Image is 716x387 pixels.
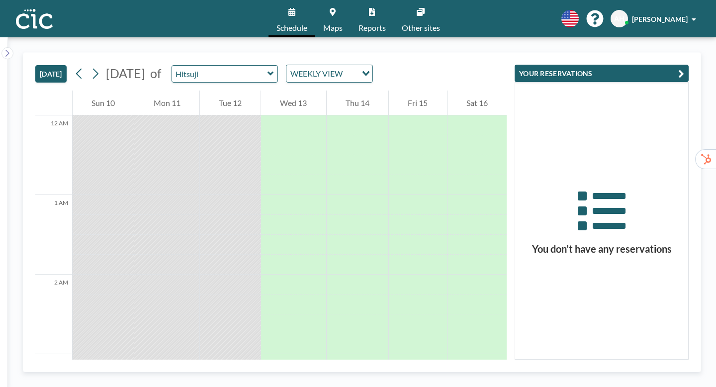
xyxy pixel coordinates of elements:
button: YOUR RESERVATIONS [515,65,689,82]
span: AH [614,14,625,23]
input: Hitsuji [172,66,268,82]
div: Thu 14 [327,91,388,115]
span: Maps [323,24,343,32]
div: Search for option [286,65,372,82]
div: Wed 13 [261,91,326,115]
div: Fri 15 [389,91,447,115]
span: [DATE] [106,66,145,81]
div: Sat 16 [447,91,507,115]
div: Mon 11 [134,91,199,115]
img: organization-logo [16,9,53,29]
input: Search for option [346,67,356,80]
div: Sun 10 [73,91,134,115]
div: 12 AM [35,115,72,195]
div: 2 AM [35,275,72,354]
span: Reports [358,24,386,32]
span: of [150,66,161,81]
button: [DATE] [35,65,67,83]
span: Schedule [276,24,307,32]
h3: You don’t have any reservations [515,243,688,255]
div: Tue 12 [200,91,261,115]
span: WEEKLY VIEW [288,67,345,80]
div: 1 AM [35,195,72,275]
span: Other sites [402,24,440,32]
span: [PERSON_NAME] [632,15,688,23]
